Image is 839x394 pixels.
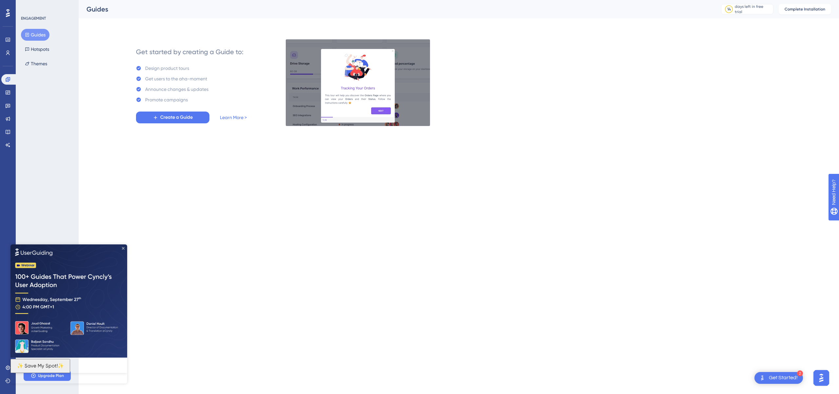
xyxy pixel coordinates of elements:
button: Guides [21,29,49,41]
div: days left in free trial [735,4,771,14]
span: Need Help? [15,2,41,10]
iframe: UserGuiding AI Assistant Launcher [811,368,831,388]
div: 2 [797,370,803,376]
div: Guides [87,5,705,14]
div: Promote campaigns [145,96,188,104]
div: Get Started! [769,374,798,382]
div: Get started by creating a Guide to: [136,47,244,56]
span: Create a Guide [160,114,193,121]
div: 14 [727,7,731,12]
div: Get users to the aha-moment [145,75,207,83]
div: ENGAGEMENT [21,16,46,21]
a: Learn More > [220,114,247,121]
button: Hotspots [21,43,53,55]
div: Announce changes & updates [145,85,208,93]
button: Create a Guide [136,112,209,123]
div: Close Preview [111,3,114,5]
div: Design product tours [145,64,189,72]
img: launcher-image-alternative-text [758,374,766,382]
div: Open Get Started! checklist, remaining modules: 2 [754,372,803,384]
span: Complete Installation [785,7,825,12]
button: Themes [21,58,51,70]
img: 21a29cd0e06a8f1d91b8bced9f6e1c06.gif [285,39,430,126]
button: Complete Installation [779,4,831,14]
